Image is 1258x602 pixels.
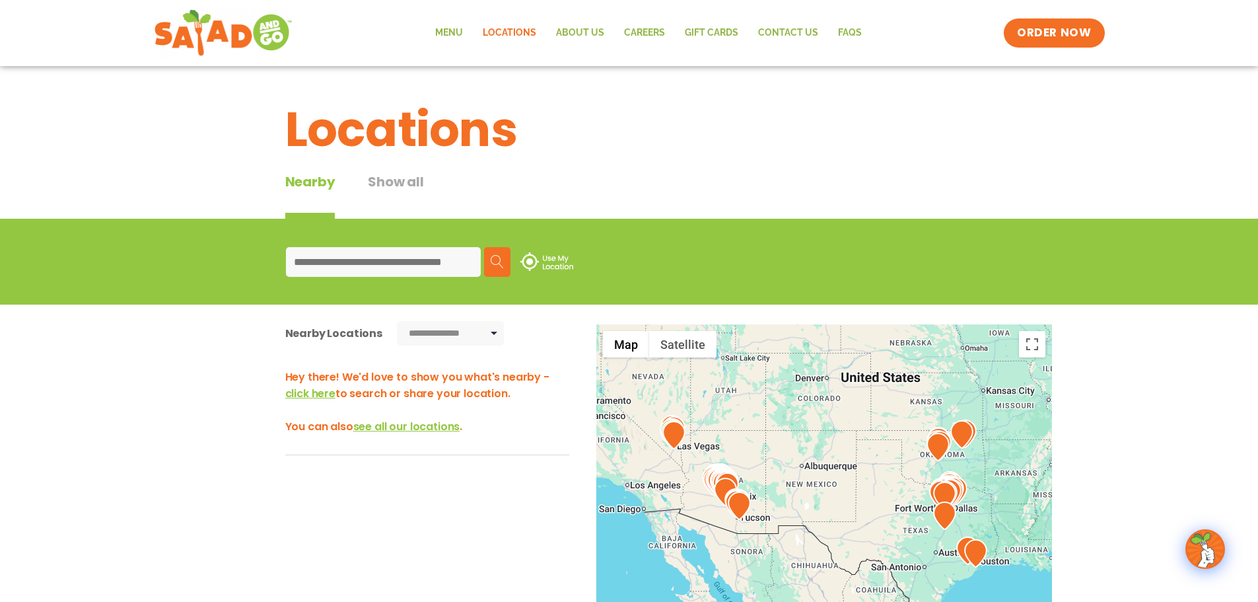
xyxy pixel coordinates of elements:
h3: Hey there! We'd love to show you what's nearby - to search or share your location. You can also . [285,369,569,435]
nav: Menu [425,18,872,48]
button: Show street map [603,331,649,357]
a: Menu [425,18,473,48]
div: Nearby [285,172,335,219]
span: ORDER NOW [1017,25,1091,41]
div: Nearby Locations [285,325,382,342]
img: wpChatIcon [1187,531,1224,568]
h1: Locations [285,94,973,165]
button: Show all [368,172,423,219]
a: ORDER NOW [1004,19,1104,48]
img: new-SAG-logo-768×292 [154,7,293,59]
a: GIFT CARDS [675,18,748,48]
img: search.svg [491,255,504,268]
a: Contact Us [748,18,828,48]
a: Careers [614,18,675,48]
button: Show satellite imagery [649,331,716,357]
a: About Us [546,18,614,48]
button: Toggle fullscreen view [1019,331,1045,357]
a: Locations [473,18,546,48]
span: see all our locations [353,419,460,434]
a: FAQs [828,18,872,48]
img: use-location.svg [520,252,573,271]
span: click here [285,386,335,401]
div: Tabbed content [285,172,457,219]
